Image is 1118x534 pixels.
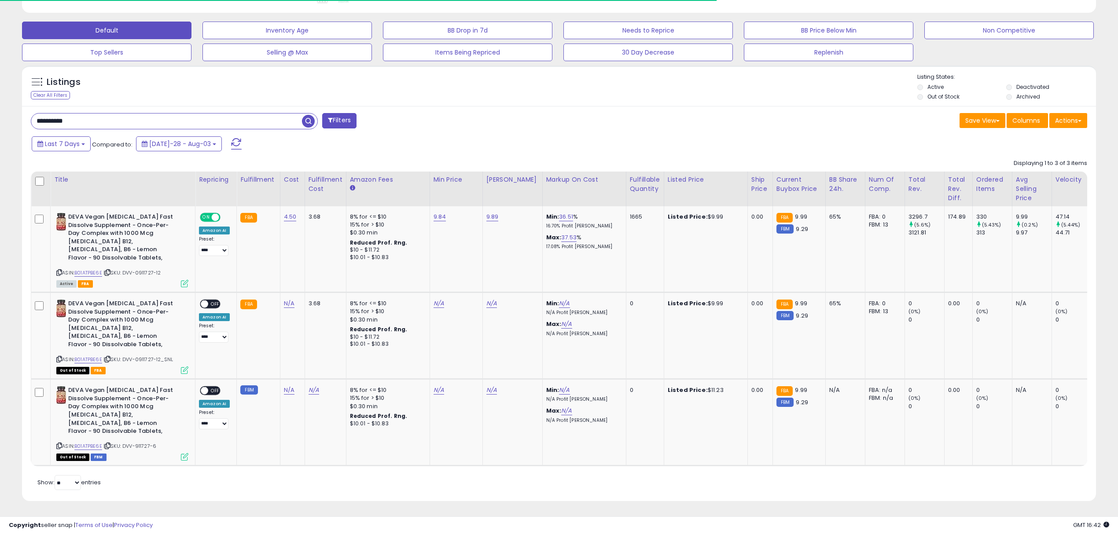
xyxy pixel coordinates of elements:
div: Ship Price [751,175,769,194]
p: N/A Profit [PERSON_NAME] [546,331,619,337]
button: Last 7 Days [32,136,91,151]
div: Amazon AI [199,227,230,234]
div: Ordered Items [976,175,1008,194]
span: Compared to: [92,140,132,149]
strong: Copyright [9,521,41,529]
div: Preset: [199,236,230,256]
div: 8% for <= $10 [350,213,423,221]
p: Listing States: [917,73,1096,81]
a: N/A [561,320,572,329]
div: 3296.7 [908,213,944,221]
div: 0 [630,386,657,394]
b: Reduced Prof. Rng. [350,412,408,420]
b: DEVA Vegan [MEDICAL_DATA] Fast Dissolve Supplement - Once-Per-Day Complex with 1000 Mcg [MEDICAL_... [68,300,175,351]
small: FBA [776,386,793,396]
div: 0 [1055,300,1091,307]
div: $10.01 - $10.83 [350,254,423,261]
small: (0%) [908,308,921,315]
div: Current Buybox Price [776,175,822,194]
small: FBA [240,213,257,223]
div: 3121.81 [908,229,944,237]
div: $9.99 [668,213,741,221]
div: Amazon AI [199,400,230,408]
span: Columns [1012,116,1040,125]
p: N/A Profit [PERSON_NAME] [546,396,619,402]
button: [DATE]-28 - Aug-03 [136,136,222,151]
p: 17.08% Profit [PERSON_NAME] [546,244,619,250]
label: Archived [1016,93,1040,100]
a: 9.89 [486,212,499,221]
div: $10.01 - $10.83 [350,340,423,348]
div: 0 [976,402,1012,410]
b: Max: [546,320,562,328]
div: Displaying 1 to 3 of 3 items [1014,159,1087,168]
div: FBA: 0 [869,300,898,307]
a: B01ATPBE6E [74,356,102,363]
button: BB Price Below Min [744,22,913,39]
div: 15% for > $10 [350,221,423,229]
div: Fulfillment Cost [309,175,342,194]
div: N/A [829,386,858,394]
div: $9.99 [668,300,741,307]
b: Max: [546,406,562,415]
a: 37.53 [561,233,577,242]
span: OFF [208,387,222,395]
div: Num of Comp. [869,175,901,194]
span: FBA [91,367,106,374]
div: N/A [1016,386,1045,394]
div: 1665 [630,213,657,221]
label: Active [927,83,944,91]
button: Top Sellers [22,44,191,61]
div: 0 [1055,402,1091,410]
span: 9.29 [796,311,808,320]
div: 44.71 [1055,229,1091,237]
div: Clear All Filters [31,91,70,99]
b: DEVA Vegan [MEDICAL_DATA] Fast Dissolve Supplement - Once-Per-Day Complex with 1000 Mcg [MEDICAL_... [68,213,175,264]
small: (5.43%) [982,221,1001,228]
button: Items Being Repriced [383,44,552,61]
small: (0.2%) [1022,221,1038,228]
span: | SKU: DVV-0911727-12_SNL [103,356,173,363]
small: FBA [240,300,257,309]
span: 9.99 [795,386,807,394]
small: (5.6%) [914,221,930,228]
div: Amazon AI [199,313,230,321]
div: 0 [908,386,944,394]
div: Preset: [199,323,230,343]
span: [DATE]-28 - Aug-03 [149,139,211,148]
div: % [546,213,619,229]
b: Reduced Prof. Rng. [350,326,408,333]
button: Needs to Reprice [563,22,733,39]
div: 65% [829,213,858,221]
div: 47.14 [1055,213,1091,221]
div: Listed Price [668,175,744,184]
span: 9.29 [796,398,808,406]
small: FBM [776,311,794,320]
div: $10.01 - $10.83 [350,420,423,428]
div: 0 [976,316,1012,324]
div: Total Rev. Diff. [948,175,969,203]
div: ASIN: [56,386,188,460]
button: Replenish [744,44,913,61]
div: FBA: 0 [869,213,898,221]
span: All listings that are currently out of stock and unavailable for purchase on Amazon [56,454,89,461]
a: N/A [486,299,497,308]
a: N/A [486,386,497,395]
b: Min: [546,212,559,221]
span: 2025-08-12 16:42 GMT [1073,521,1109,529]
b: Listed Price: [668,386,708,394]
a: Terms of Use [75,521,113,529]
a: N/A [561,406,572,415]
div: 8% for <= $10 [350,300,423,307]
a: N/A [434,386,444,395]
div: Preset: [199,410,230,429]
div: ASIN: [56,300,188,373]
small: FBM [776,224,794,234]
div: Min Price [434,175,479,184]
img: 51klxUyi5gL._SL40_.jpg [56,300,66,317]
span: All listings currently available for purchase on Amazon [56,280,77,288]
div: Title [54,175,191,184]
a: N/A [434,299,444,308]
div: BB Share 24h. [829,175,861,194]
div: 0 [908,402,944,410]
